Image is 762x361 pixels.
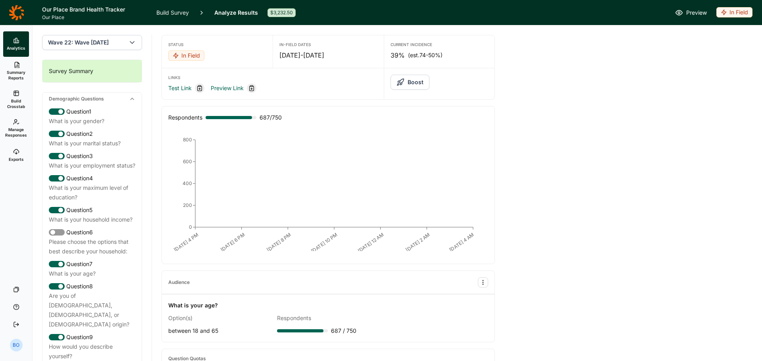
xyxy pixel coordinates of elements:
[391,42,488,47] div: Current Incidence
[168,83,192,93] a: Test Link
[168,327,218,334] span: between 18 and 65
[183,180,192,186] tspan: 400
[331,326,356,336] span: 687 / 750
[49,228,135,237] div: Question 6
[183,158,192,164] tspan: 600
[49,116,135,126] div: What is your gender?
[391,75,429,90] button: Boost
[49,291,135,329] div: Are you of [DEMOGRAPHIC_DATA], [DEMOGRAPHIC_DATA], or [DEMOGRAPHIC_DATA] origin?
[267,8,296,17] div: $3,232.50
[675,8,707,17] a: Preview
[49,183,135,202] div: What is your maximum level of education?
[5,127,27,138] span: Manage Responses
[49,269,135,278] div: What is your age?
[277,313,379,323] div: Respondents
[279,50,377,60] div: [DATE] - [DATE]
[42,14,147,21] span: Our Place
[6,69,26,81] span: Summary Reports
[42,35,142,50] button: Wave 22: Wave [DATE]
[10,339,23,351] div: BO
[49,139,135,148] div: What is your marital status?
[168,50,204,61] div: In Field
[247,83,256,93] div: Copy link
[3,31,29,57] a: Analytics
[686,8,707,17] span: Preview
[266,232,292,253] text: [DATE] 8 PM
[168,42,266,47] div: Status
[478,277,488,288] button: Audience Options
[168,301,218,310] div: What is your age?
[48,39,109,46] span: Wave 22: Wave [DATE]
[42,93,142,105] div: Demographic Questions
[3,57,29,85] a: Summary Reports
[408,51,443,59] span: (est. 74-50% )
[42,60,142,82] div: Survey Summary
[49,282,135,291] div: Question 8
[195,83,204,93] div: Copy link
[3,114,29,143] a: Manage Responses
[357,232,385,254] text: [DATE] 12 AM
[279,42,377,47] div: In-Field Dates
[49,342,135,361] div: How would you describe yourself?
[211,83,244,93] a: Preview Link
[404,232,431,253] text: [DATE] 2 AM
[168,279,190,286] div: Audience
[168,113,202,122] div: Respondents
[448,232,475,253] text: [DATE] 4 AM
[49,129,135,139] div: Question 2
[49,259,135,269] div: Question 7
[260,113,282,122] span: 687 / 750
[219,232,246,253] text: [DATE] 6 PM
[391,50,405,60] span: 39%
[189,224,192,230] tspan: 0
[168,50,204,62] button: In Field
[716,7,752,17] div: In Field
[168,313,271,323] div: Option(s)
[49,161,135,170] div: What is your employment status?
[49,332,135,342] div: Question 9
[6,98,26,109] span: Build Crosstab
[49,215,135,224] div: What is your household income?
[310,232,339,254] text: [DATE] 10 PM
[3,85,29,114] a: Build Crosstab
[183,137,192,143] tspan: 800
[9,156,24,162] span: Exports
[42,5,147,14] h1: Our Place Brand Health Tracker
[49,174,135,183] div: Question 4
[49,151,135,161] div: Question 3
[49,107,135,116] div: Question 1
[49,205,135,215] div: Question 5
[183,202,192,208] tspan: 200
[173,232,200,253] text: [DATE] 4 PM
[3,143,29,168] a: Exports
[49,237,135,256] div: Please choose the options that best describe your household:
[716,7,752,18] button: In Field
[7,45,25,51] span: Analytics
[168,75,377,80] div: Links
